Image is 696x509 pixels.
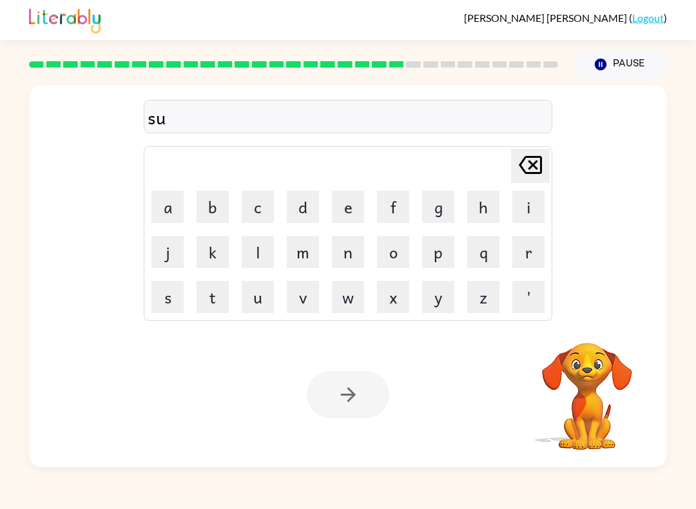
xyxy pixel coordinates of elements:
[151,281,184,313] button: s
[422,236,454,268] button: p
[422,281,454,313] button: y
[332,236,364,268] button: n
[148,104,548,131] div: su
[464,12,667,24] div: ( )
[242,236,274,268] button: l
[197,236,229,268] button: k
[512,236,545,268] button: r
[467,281,499,313] button: z
[287,281,319,313] button: v
[632,12,664,24] a: Logout
[512,281,545,313] button: '
[242,281,274,313] button: u
[151,191,184,223] button: a
[197,191,229,223] button: b
[332,191,364,223] button: e
[151,236,184,268] button: j
[377,281,409,313] button: x
[287,236,319,268] button: m
[287,191,319,223] button: d
[242,191,274,223] button: c
[523,323,652,452] video: Your browser must support playing .mp4 files to use Literably. Please try using another browser.
[467,191,499,223] button: h
[464,12,629,24] span: [PERSON_NAME] [PERSON_NAME]
[377,236,409,268] button: o
[332,281,364,313] button: w
[467,236,499,268] button: q
[29,5,101,34] img: Literably
[197,281,229,313] button: t
[422,191,454,223] button: g
[574,50,667,79] button: Pause
[512,191,545,223] button: i
[377,191,409,223] button: f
